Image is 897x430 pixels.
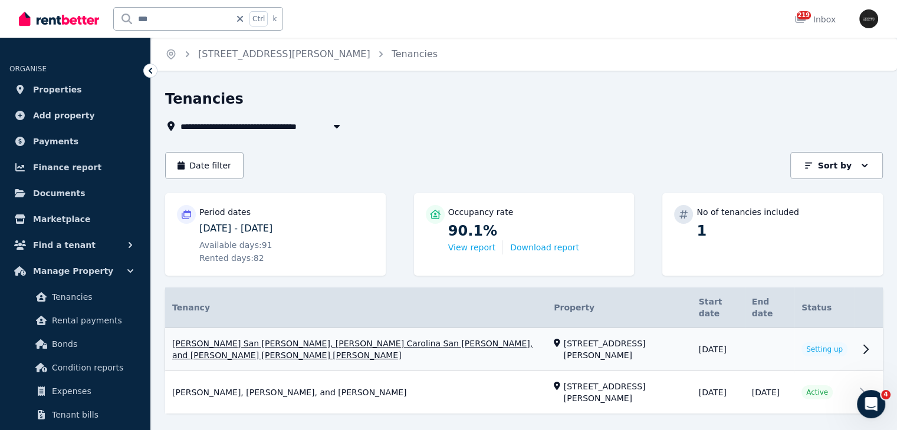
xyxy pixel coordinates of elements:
[249,11,268,27] span: Ctrl
[14,285,136,309] a: Tenancies
[857,390,885,418] iframe: Intercom live chat
[794,14,836,25] div: Inbox
[33,134,78,148] span: Payments
[859,9,878,28] img: Iconic Realty Pty Ltd
[199,239,272,251] span: Available days: 91
[9,233,141,257] button: Find a tenant
[794,287,855,328] th: Status
[52,337,132,351] span: Bonds
[692,371,745,414] td: [DATE]
[881,390,891,399] span: 4
[9,78,141,101] a: Properties
[199,206,251,218] p: Period dates
[199,221,374,236] p: [DATE] - [DATE]
[14,309,136,332] a: Rental payments
[790,152,883,179] button: Sort by
[33,186,86,200] span: Documents
[9,130,141,153] a: Payments
[547,287,691,328] th: Property
[52,290,132,304] span: Tenancies
[9,156,141,179] a: Finance report
[198,48,370,59] a: [STREET_ADDRESS][PERSON_NAME]
[9,65,47,73] span: ORGANISE
[19,10,99,28] img: RentBetter
[165,372,883,414] a: View details for Jacobo Magarino, Domingo Undurraga, and Fabrizio Ricardo
[510,242,579,253] button: Download report
[692,287,745,328] th: Start date
[448,206,514,218] p: Occupancy rate
[151,38,452,71] nav: Breadcrumb
[272,14,277,24] span: k
[199,252,264,264] span: Rented days: 82
[9,104,141,127] a: Add property
[52,408,132,422] span: Tenant bills
[172,302,210,313] span: Tenancy
[818,160,852,171] p: Sort by
[165,328,883,371] a: View details for Gerardo Andres San Roman Gonzalez, Andrea Carolina San Roman Gonzalez, and Giova...
[52,360,132,375] span: Condition reports
[9,207,141,231] a: Marketplace
[14,332,136,356] a: Bonds
[33,238,96,252] span: Find a tenant
[165,152,244,179] button: Date filter
[448,221,623,240] p: 90.1%
[392,47,438,61] span: Tenancies
[33,82,82,97] span: Properties
[14,356,136,379] a: Condition reports
[14,379,136,403] a: Expenses
[33,264,113,278] span: Manage Property
[33,212,90,226] span: Marketplace
[33,108,95,123] span: Add property
[696,206,799,218] p: No of tenancies included
[745,287,794,328] th: End date
[797,11,811,19] span: 219
[52,313,132,328] span: Rental payments
[9,181,141,205] a: Documents
[696,221,871,240] p: 1
[9,259,141,283] button: Manage Property
[14,403,136,426] a: Tenant bills
[448,242,495,253] button: View report
[33,160,101,174] span: Finance report
[52,384,132,398] span: Expenses
[745,371,794,414] td: [DATE]
[165,90,244,108] h1: Tenancies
